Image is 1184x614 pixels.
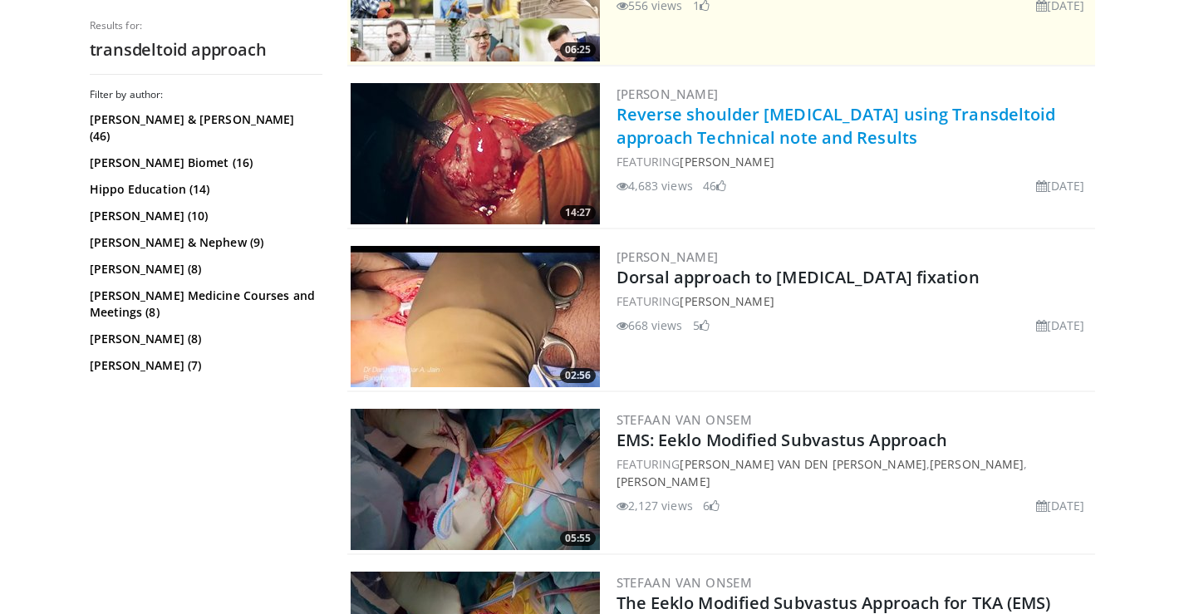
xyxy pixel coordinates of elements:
[693,317,710,334] li: 5
[617,292,1092,310] div: FEATURING
[1036,317,1085,334] li: [DATE]
[617,177,693,194] li: 4,683 views
[90,155,318,171] a: [PERSON_NAME] Biomet (16)
[617,153,1092,170] div: FEATURING
[90,287,318,321] a: [PERSON_NAME] Medicine Courses and Meetings (8)
[680,293,774,309] a: [PERSON_NAME]
[703,497,720,514] li: 6
[90,331,318,347] a: [PERSON_NAME] (8)
[703,177,726,194] li: 46
[351,409,600,550] a: 05:55
[617,592,1051,614] a: The Eeklo Modified Subvastus Approach for TKA (EMS)
[90,88,322,101] h3: Filter by author:
[90,39,322,61] h2: transdeltoid approach
[930,456,1024,472] a: [PERSON_NAME]
[617,86,719,102] a: [PERSON_NAME]
[680,154,774,169] a: [PERSON_NAME]
[617,474,710,489] a: [PERSON_NAME]
[1036,497,1085,514] li: [DATE]
[617,103,1056,149] a: Reverse shoulder [MEDICAL_DATA] using Transdeltoid approach Technical note and Results
[90,111,318,145] a: [PERSON_NAME] & [PERSON_NAME] (46)
[560,368,596,383] span: 02:56
[351,83,600,224] a: 14:27
[617,248,719,265] a: [PERSON_NAME]
[351,83,600,224] img: ed8b3fdf-5183-428e-8956-b42a5ac7f5a4.300x170_q85_crop-smart_upscale.jpg
[560,531,596,546] span: 05:55
[617,429,948,451] a: EMS: Eeklo Modified Subvastus Approach
[617,411,753,428] a: stefaan van onsem
[560,205,596,220] span: 14:27
[351,246,600,387] img: 44ea742f-4847-4f07-853f-8a642545db05.300x170_q85_crop-smart_upscale.jpg
[90,208,318,224] a: [PERSON_NAME] (10)
[351,409,600,550] img: 808cc65d-1898-42b4-bfa2-c384e2472b59.300x170_q85_crop-smart_upscale.jpg
[680,456,926,472] a: [PERSON_NAME] VAN DEN [PERSON_NAME]
[1036,177,1085,194] li: [DATE]
[90,261,318,278] a: [PERSON_NAME] (8)
[617,455,1092,490] div: FEATURING , ,
[617,497,693,514] li: 2,127 views
[560,42,596,57] span: 06:25
[90,181,318,198] a: Hippo Education (14)
[617,574,753,591] a: stefaan van onsem
[90,234,318,251] a: [PERSON_NAME] & Nephew (9)
[617,266,980,288] a: Dorsal approach to [MEDICAL_DATA] fixation
[617,317,683,334] li: 668 views
[90,19,322,32] p: Results for:
[351,246,600,387] a: 02:56
[90,357,318,374] a: [PERSON_NAME] (7)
